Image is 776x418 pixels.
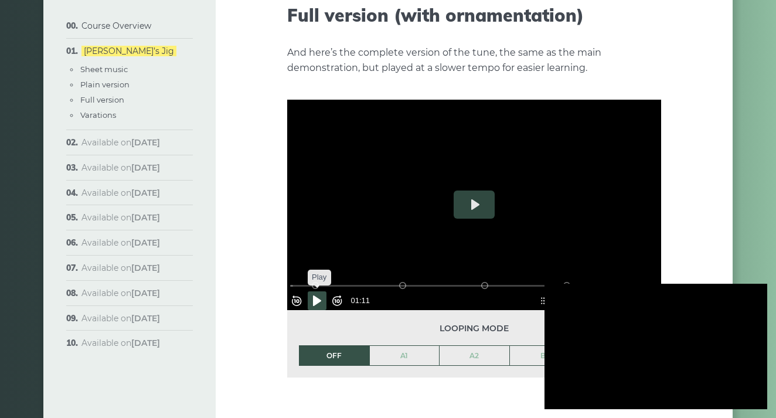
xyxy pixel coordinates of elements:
span: Available on [81,237,160,248]
a: B1 [510,346,580,366]
strong: [DATE] [131,313,160,324]
span: Available on [81,338,160,348]
span: Available on [81,263,160,273]
strong: [DATE] [131,188,160,198]
strong: [DATE] [131,263,160,273]
a: Full version [80,95,124,104]
strong: [DATE] [131,137,160,148]
span: Available on [81,188,160,198]
a: A1 [370,346,440,366]
a: Varations [80,110,116,120]
span: Available on [81,313,160,324]
strong: [DATE] [131,237,160,248]
span: Available on [81,212,160,223]
span: Available on [81,288,160,298]
h2: Full version (with ornamentation) [287,5,661,26]
strong: [DATE] [131,288,160,298]
a: Plain version [80,80,130,89]
p: And here’s the complete version of the tune, the same as the main demonstration, but played at a ... [287,45,661,76]
span: Available on [81,162,160,173]
span: Available on [81,137,160,148]
span: Looping mode [299,322,649,335]
a: [PERSON_NAME]’s Jig [81,46,176,56]
strong: [DATE] [131,162,160,173]
a: Course Overview [81,21,151,31]
a: Sheet music [80,64,128,74]
a: A2 [440,346,509,366]
strong: [DATE] [131,338,160,348]
strong: [DATE] [131,212,160,223]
